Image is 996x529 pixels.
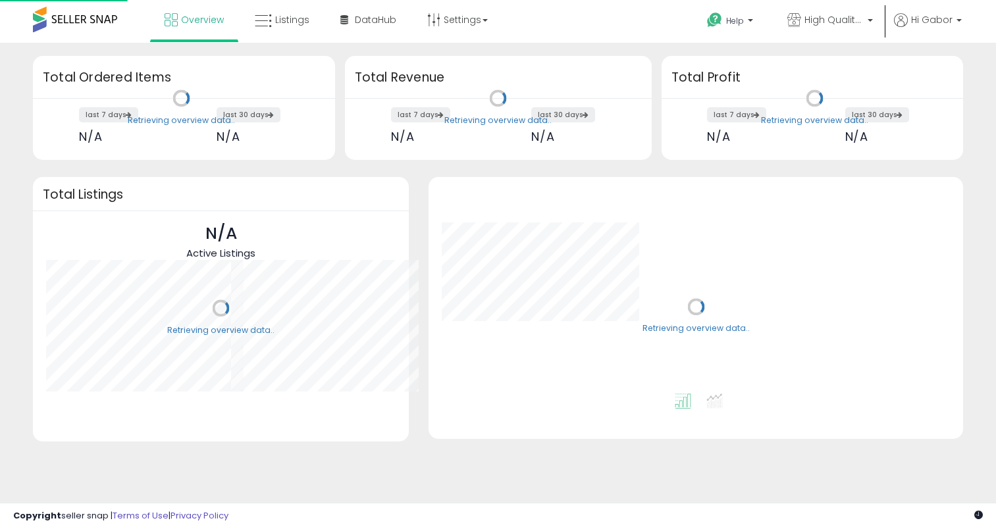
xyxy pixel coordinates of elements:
[706,12,723,28] i: Get Help
[13,509,61,522] strong: Copyright
[128,114,235,126] div: Retrieving overview data..
[696,2,766,43] a: Help
[113,509,169,522] a: Terms of Use
[13,510,228,522] div: seller snap | |
[761,114,868,126] div: Retrieving overview data..
[804,13,864,26] span: High Quality Good Prices
[894,13,962,43] a: Hi Gabor
[355,13,396,26] span: DataHub
[642,323,750,335] div: Retrieving overview data..
[167,324,275,336] div: Retrieving overview data..
[181,13,224,26] span: Overview
[911,13,953,26] span: Hi Gabor
[275,13,309,26] span: Listings
[444,114,552,126] div: Retrieving overview data..
[170,509,228,522] a: Privacy Policy
[726,15,744,26] span: Help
